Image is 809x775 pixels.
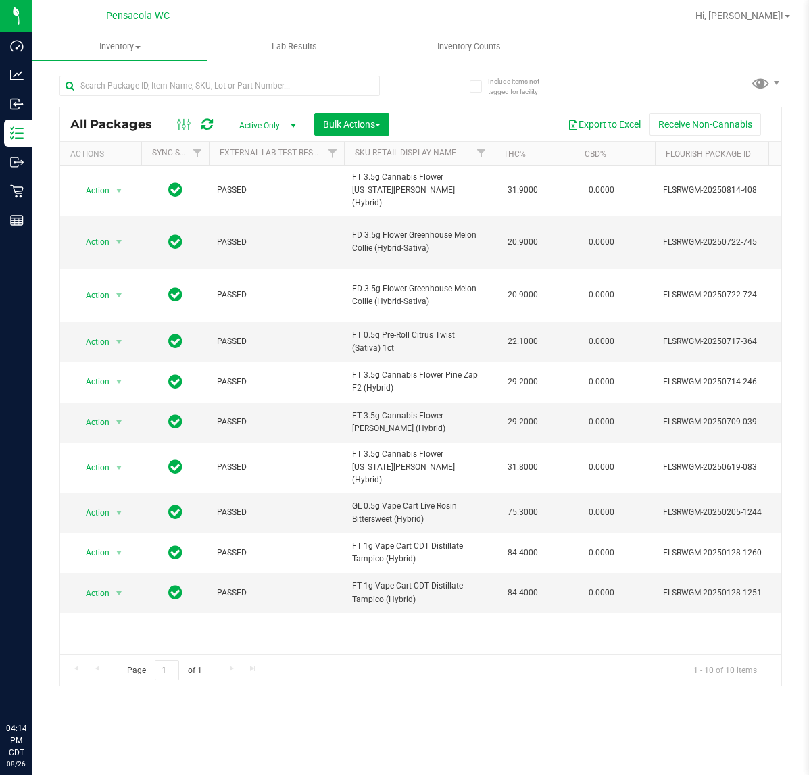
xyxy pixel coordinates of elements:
[582,332,621,351] span: 0.0000
[663,461,795,474] span: FLSRWGM-20250619-083
[32,32,207,61] a: Inventory
[59,76,380,96] input: Search Package ID, Item Name, SKU, Lot or Part Number...
[111,413,128,432] span: select
[111,503,128,522] span: select
[106,10,170,22] span: Pensacola WC
[187,142,209,165] a: Filter
[683,660,768,680] span: 1 - 10 of 10 items
[155,660,179,681] input: 1
[663,416,795,428] span: FLSRWGM-20250709-039
[582,583,621,603] span: 0.0000
[663,335,795,348] span: FLSRWGM-20250717-364
[74,332,110,351] span: Action
[582,285,621,305] span: 0.0000
[582,457,621,477] span: 0.0000
[168,232,182,251] span: In Sync
[74,503,110,522] span: Action
[111,181,128,200] span: select
[582,503,621,522] span: 0.0000
[217,236,336,249] span: PASSED
[559,113,649,136] button: Export to Excel
[74,181,110,200] span: Action
[168,457,182,476] span: In Sync
[501,372,545,392] span: 29.2000
[501,457,545,477] span: 31.8000
[352,282,485,308] span: FD 3.5g Flower Greenhouse Melon Collie (Hybrid-Sativa)
[501,180,545,200] span: 31.9000
[111,286,128,305] span: select
[168,412,182,431] span: In Sync
[217,184,336,197] span: PASSED
[14,667,54,707] iframe: Resource center
[217,586,336,599] span: PASSED
[501,412,545,432] span: 29.2000
[74,543,110,562] span: Action
[217,289,336,301] span: PASSED
[6,722,26,759] p: 04:14 PM CDT
[322,142,344,165] a: Filter
[207,32,383,61] a: Lab Results
[10,68,24,82] inline-svg: Analytics
[168,372,182,391] span: In Sync
[74,286,110,305] span: Action
[10,39,24,53] inline-svg: Dashboard
[323,119,381,130] span: Bulk Actions
[74,584,110,603] span: Action
[168,332,182,351] span: In Sync
[10,126,24,140] inline-svg: Inventory
[695,10,783,21] span: Hi, [PERSON_NAME]!
[352,500,485,526] span: GL 0.5g Vape Cart Live Rosin Bittersweet (Hybrid)
[116,660,213,681] span: Page of 1
[663,184,795,197] span: FLSRWGM-20250814-408
[352,540,485,566] span: FT 1g Vape Cart CDT Distillate Tampico (Hybrid)
[10,184,24,198] inline-svg: Retail
[314,113,389,136] button: Bulk Actions
[352,448,485,487] span: FT 3.5g Cannabis Flower [US_STATE][PERSON_NAME] (Hybrid)
[111,232,128,251] span: select
[70,117,166,132] span: All Packages
[419,41,519,53] span: Inventory Counts
[501,232,545,252] span: 20.9000
[168,543,182,562] span: In Sync
[352,329,485,355] span: FT 0.5g Pre-Roll Citrus Twist (Sativa) 1ct
[663,586,795,599] span: FLSRWGM-20250128-1251
[32,41,207,53] span: Inventory
[501,285,545,305] span: 20.9000
[74,413,110,432] span: Action
[6,759,26,769] p: 08/26
[470,142,493,165] a: Filter
[253,41,335,53] span: Lab Results
[649,113,761,136] button: Receive Non-Cannabis
[217,416,336,428] span: PASSED
[582,180,621,200] span: 0.0000
[504,149,526,159] a: THC%
[501,503,545,522] span: 75.3000
[70,149,136,159] div: Actions
[663,547,795,559] span: FLSRWGM-20250128-1260
[10,214,24,227] inline-svg: Reports
[217,335,336,348] span: PASSED
[501,543,545,563] span: 84.4000
[355,148,456,157] a: Sku Retail Display Name
[582,372,621,392] span: 0.0000
[220,148,326,157] a: External Lab Test Result
[10,97,24,111] inline-svg: Inbound
[168,180,182,199] span: In Sync
[582,543,621,563] span: 0.0000
[663,506,795,519] span: FLSRWGM-20250205-1244
[10,155,24,169] inline-svg: Outbound
[501,332,545,351] span: 22.1000
[382,32,557,61] a: Inventory Counts
[585,149,606,159] a: CBD%
[663,376,795,389] span: FLSRWGM-20250714-246
[582,232,621,252] span: 0.0000
[488,76,556,97] span: Include items not tagged for facility
[217,376,336,389] span: PASSED
[352,580,485,605] span: FT 1g Vape Cart CDT Distillate Tampico (Hybrid)
[217,506,336,519] span: PASSED
[111,458,128,477] span: select
[74,458,110,477] span: Action
[352,171,485,210] span: FT 3.5g Cannabis Flower [US_STATE][PERSON_NAME] (Hybrid)
[74,232,110,251] span: Action
[168,285,182,304] span: In Sync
